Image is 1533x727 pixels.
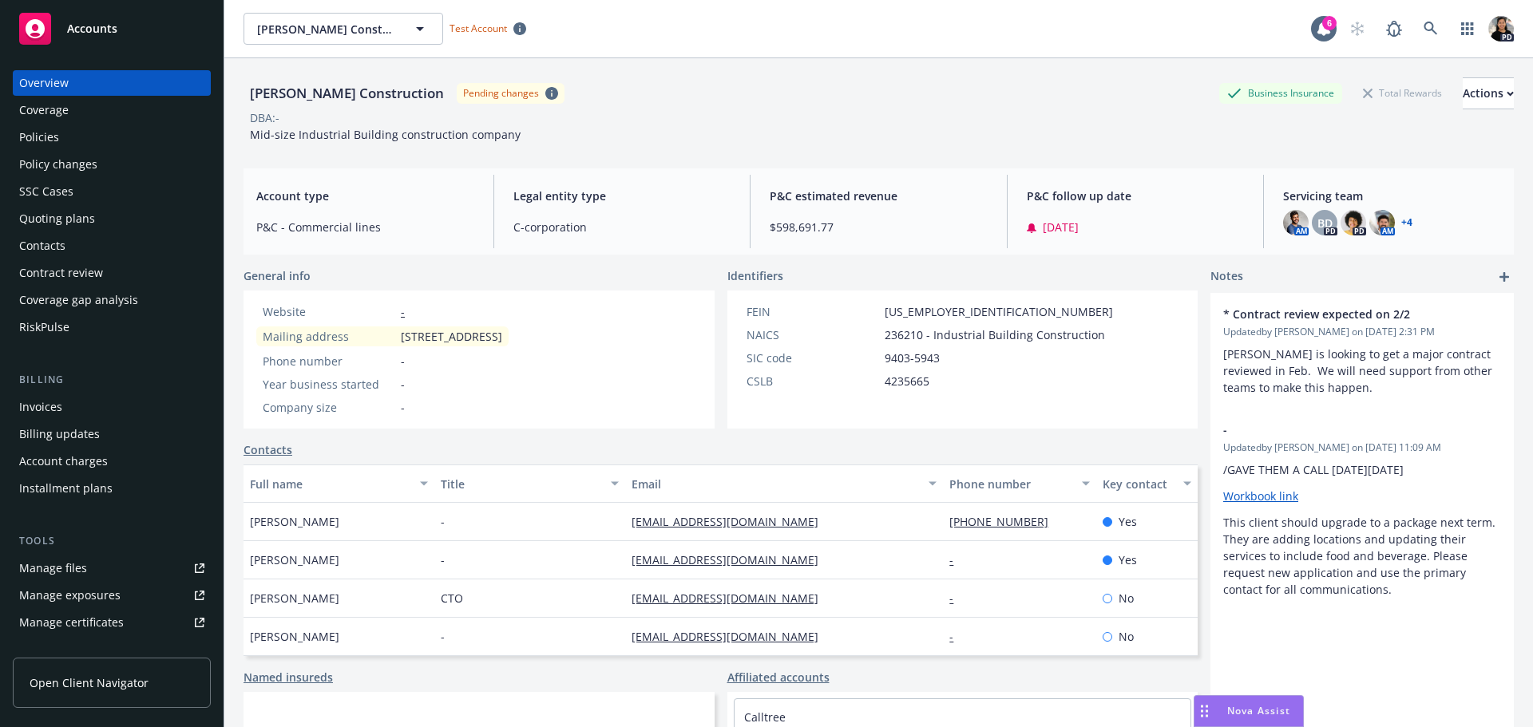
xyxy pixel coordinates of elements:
[434,464,625,503] button: Title
[949,591,966,606] a: -
[727,669,830,686] a: Affiliated accounts
[632,629,831,644] a: [EMAIL_ADDRESS][DOMAIN_NAME]
[949,476,1072,492] div: Phone number
[1119,628,1134,645] span: No
[1223,421,1460,438] span: -
[1283,188,1501,204] span: Servicing team
[263,399,394,416] div: Company size
[13,476,211,501] a: Installment plans
[256,188,474,204] span: Account type
[13,637,211,662] a: Manage claims
[19,287,138,313] div: Coverage gap analysis
[19,260,103,286] div: Contract review
[1223,325,1501,339] span: Updated by [PERSON_NAME] on [DATE] 2:31 PM
[67,22,117,35] span: Accounts
[13,260,211,286] a: Contract review
[632,476,919,492] div: Email
[19,152,97,177] div: Policy changes
[19,314,69,340] div: RiskPulse
[1219,83,1342,103] div: Business Insurance
[256,219,474,235] span: P&C - Commercial lines
[1223,488,1298,504] a: Workbook link
[885,303,1113,320] span: [US_EMPLOYER_IDENTIFICATION_NUMBER]
[1369,210,1395,235] img: photo
[625,464,943,503] button: Email
[450,22,507,35] span: Test Account
[1415,13,1447,45] a: Search
[263,376,394,393] div: Year business started
[1027,188,1245,204] span: P&C follow up date
[1210,267,1243,286] span: Notes
[401,328,502,345] span: [STREET_ADDRESS]
[13,394,211,420] a: Invoices
[13,233,211,259] a: Contacts
[1452,13,1483,45] a: Switch app
[250,513,339,530] span: [PERSON_NAME]
[244,83,450,104] div: [PERSON_NAME] Construction
[19,555,87,581] div: Manage files
[1103,476,1174,492] div: Key contact
[13,372,211,388] div: Billing
[13,97,211,123] a: Coverage
[1223,306,1460,322] span: * Contract review expected on 2/2
[1378,13,1410,45] a: Report a Bug
[441,513,445,530] span: -
[1096,464,1198,503] button: Key contact
[13,421,211,447] a: Billing updates
[250,551,339,568] span: [PERSON_NAME]
[19,637,100,662] div: Manage claims
[13,555,211,581] a: Manage files
[632,514,831,529] a: [EMAIL_ADDRESS][DOMAIN_NAME]
[1488,16,1514,41] img: photo
[727,267,783,284] span: Identifiers
[257,21,395,38] span: [PERSON_NAME] Construction
[441,476,601,492] div: Title
[949,552,966,567] a: -
[632,552,831,567] a: [EMAIL_ADDRESS][DOMAIN_NAME]
[19,448,108,474] div: Account charges
[441,551,445,568] span: -
[1322,14,1337,29] div: 6
[943,464,1095,503] button: Phone number
[1210,409,1514,610] div: -Updatedby [PERSON_NAME] on [DATE] 11:09 AM/GAVE THEM A CALL [DATE][DATE]Workbook linkThis client...
[747,303,878,320] div: FEIN
[1194,695,1304,727] button: Nova Assist
[747,350,878,366] div: SIC code
[1227,704,1290,717] span: Nova Assist
[13,583,211,608] span: Manage exposures
[244,441,292,458] a: Contacts
[19,179,73,204] div: SSC Cases
[13,6,211,51] a: Accounts
[1341,210,1366,235] img: photo
[250,476,410,492] div: Full name
[19,206,95,231] div: Quoting plans
[744,709,786,725] a: Calltree
[250,628,339,645] span: [PERSON_NAME]
[13,314,211,340] a: RiskPulse
[250,127,521,142] span: Mid-size Industrial Building construction company
[13,448,211,474] a: Account charges
[747,326,878,343] div: NAICS
[1119,513,1137,530] span: Yes
[949,514,1061,529] a: [PHONE_NUMBER]
[13,70,211,96] a: Overview
[513,188,731,204] span: Legal entity type
[30,674,149,691] span: Open Client Navigator
[244,13,443,45] button: [PERSON_NAME] Construction
[19,124,59,150] div: Policies
[401,353,405,369] span: -
[1283,210,1309,235] img: photo
[19,70,69,96] div: Overview
[949,629,966,644] a: -
[401,376,405,393] span: -
[19,421,100,447] div: Billing updates
[244,669,333,686] a: Named insureds
[250,109,279,126] div: DBA: -
[1223,514,1501,598] p: This client should upgrade to a package next term. They are adding locations and updating their s...
[770,188,988,204] span: P&C estimated revenue
[1317,215,1333,231] span: BD
[1119,590,1134,606] span: No
[1119,551,1137,568] span: Yes
[457,83,564,103] span: Pending changes
[13,287,211,313] a: Coverage gap analysis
